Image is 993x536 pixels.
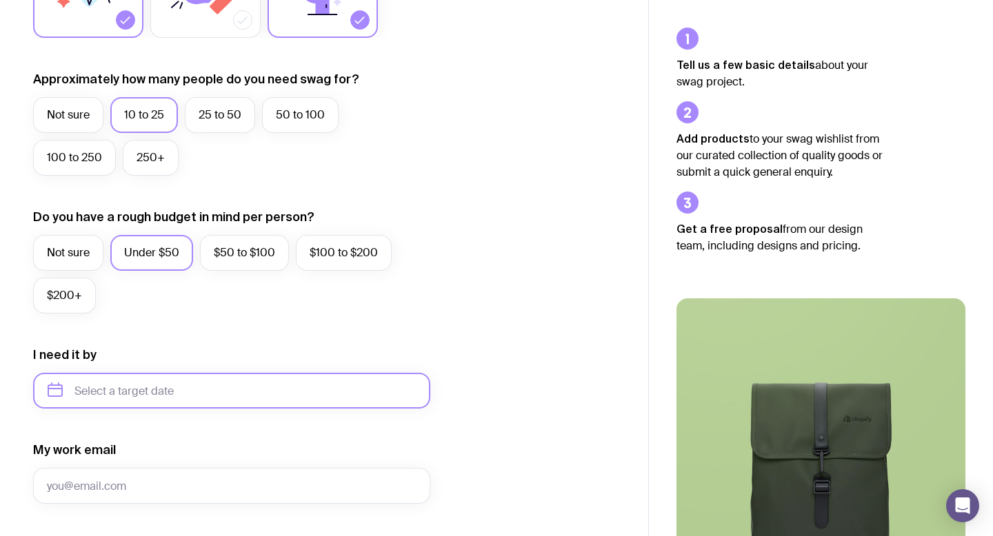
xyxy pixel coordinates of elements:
p: to your swag wishlist from our curated collection of quality goods or submit a quick general enqu... [676,130,883,181]
label: $200+ [33,278,96,313]
strong: Get a free proposal [676,223,783,235]
label: 50 to 100 [262,97,339,133]
label: 10 to 25 [110,97,178,133]
label: 25 to 50 [185,97,255,133]
input: Select a target date [33,373,430,409]
input: you@email.com [33,468,430,504]
label: $100 to $200 [296,235,392,271]
label: I need it by [33,347,97,363]
p: from our design team, including designs and pricing. [676,220,883,254]
strong: Add products [676,132,750,145]
label: Do you have a rough budget in mind per person? [33,209,314,225]
label: My work email [33,442,116,458]
div: Open Intercom Messenger [946,489,979,522]
label: Under $50 [110,235,193,271]
strong: Tell us a few basic details [676,59,815,71]
label: 250+ [123,140,179,176]
label: Not sure [33,97,103,133]
label: 100 to 250 [33,140,116,176]
label: Not sure [33,235,103,271]
p: about your swag project. [676,56,883,90]
label: Approximately how many people do you need swag for? [33,71,359,87]
label: $50 to $100 [200,235,289,271]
